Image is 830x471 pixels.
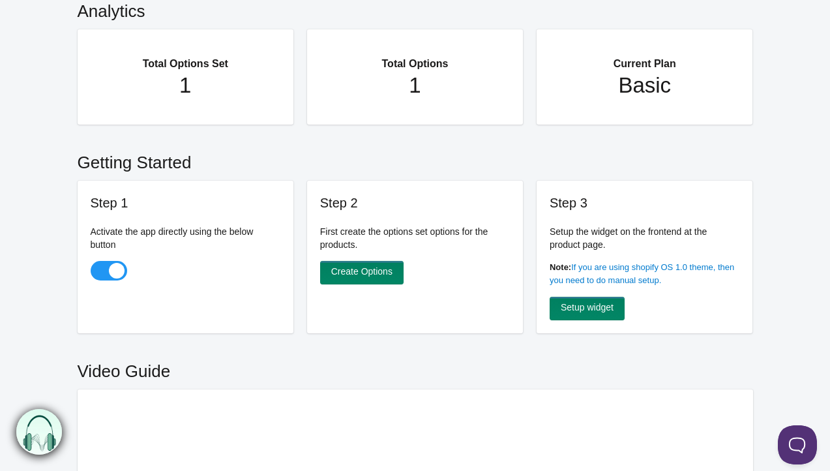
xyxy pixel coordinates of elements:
[550,262,571,272] b: Note:
[78,138,753,181] h2: Getting Started
[104,72,268,99] h1: 1
[91,194,281,212] h3: Step 1
[104,42,268,72] h2: Total Options Set
[320,194,511,212] h3: Step 2
[320,225,511,251] p: First create the options set options for the products.
[778,425,817,464] iframe: Toggle Customer Support
[550,262,734,285] a: If you are using shopify OS 1.0 theme, then you need to do manual setup.
[563,72,727,99] h1: Basic
[550,194,740,212] h3: Step 3
[16,409,62,455] img: bxm.png
[333,72,497,99] h1: 1
[91,225,281,251] p: Activate the app directly using the below button
[550,297,625,320] a: Setup widget
[320,261,404,284] a: Create Options
[78,346,753,389] h2: Video Guide
[333,42,497,72] h2: Total Options
[550,225,740,251] p: Setup the widget on the frontend at the product page.
[563,42,727,72] h2: Current Plan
